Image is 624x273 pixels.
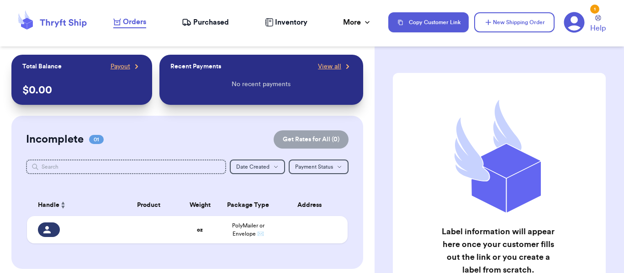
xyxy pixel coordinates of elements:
[343,17,372,28] div: More
[113,16,146,28] a: Orders
[197,227,203,232] strong: oz
[116,194,180,216] th: Product
[22,62,62,71] p: Total Balance
[89,135,104,144] span: 01
[318,62,341,71] span: View all
[564,12,585,33] a: 1
[590,5,599,14] div: 1
[236,164,270,170] span: Date Created
[274,130,349,149] button: Get Rates for All (0)
[230,160,285,174] button: Date Created
[388,12,469,32] button: Copy Customer Link
[170,62,221,71] p: Recent Payments
[590,15,606,34] a: Help
[232,223,264,237] span: PolyMailer or Envelope ✉️
[111,62,130,71] span: Payout
[181,194,219,216] th: Weight
[22,83,141,98] p: $ 0.00
[289,160,349,174] button: Payment Status
[318,62,352,71] a: View all
[219,194,277,216] th: Package Type
[123,16,146,27] span: Orders
[232,80,291,89] p: No recent payments
[265,17,307,28] a: Inventory
[193,17,229,28] span: Purchased
[182,17,229,28] a: Purchased
[38,201,59,210] span: Handle
[277,194,348,216] th: Address
[474,12,555,32] button: New Shipping Order
[590,23,606,34] span: Help
[26,132,84,147] h2: Incomplete
[295,164,333,170] span: Payment Status
[59,200,67,211] button: Sort ascending
[275,17,307,28] span: Inventory
[111,62,141,71] a: Payout
[26,160,226,174] input: Search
